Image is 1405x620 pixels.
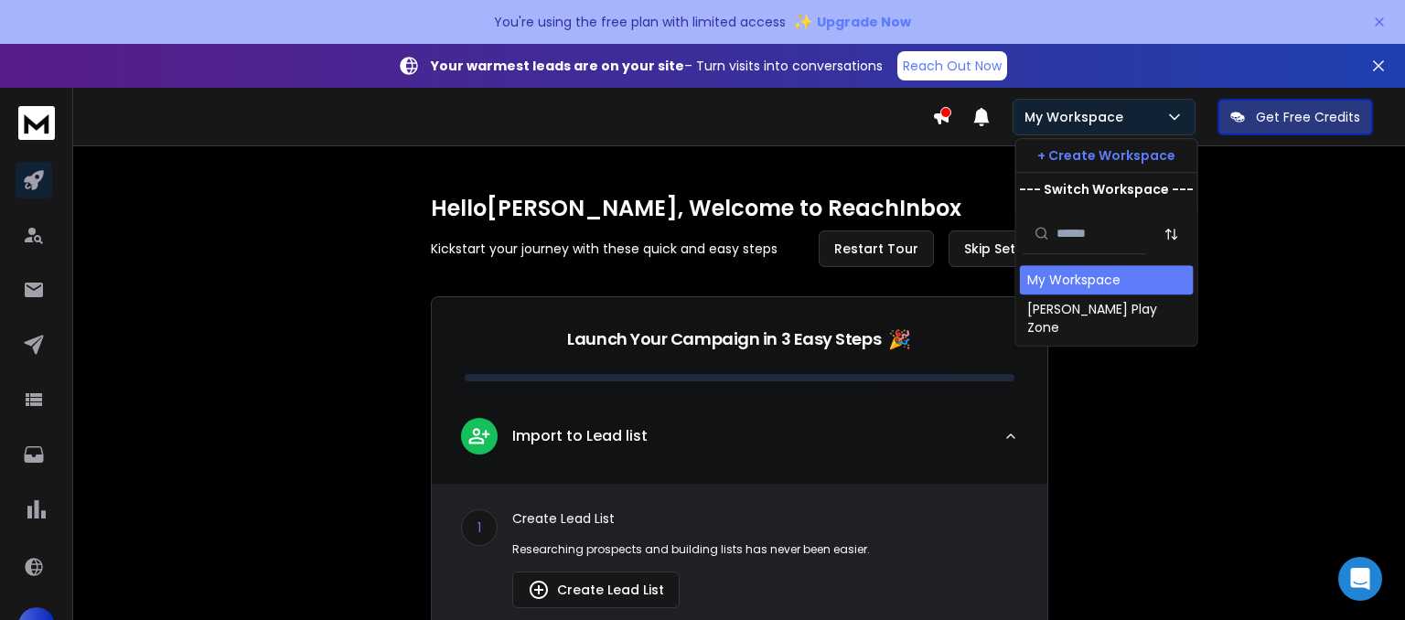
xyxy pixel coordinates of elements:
p: --- Switch Workspace --- [1019,180,1194,198]
button: Get Free Credits [1217,99,1373,135]
span: Skip Setup [964,240,1033,258]
p: Import to Lead list [512,425,648,447]
span: ✨ [793,9,813,35]
div: Open Intercom Messenger [1338,557,1382,601]
strong: Your warmest leads are on your site [431,57,684,75]
span: 🎉 [888,326,911,352]
div: 1 [461,509,498,546]
a: Reach Out Now [897,51,1007,80]
button: leadImport to Lead list [432,403,1047,484]
img: lead [528,579,550,601]
div: My Workspace [1027,271,1121,289]
p: – Turn visits into conversations [431,57,883,75]
p: Kickstart your journey with these quick and easy steps [431,240,778,258]
p: Reach Out Now [903,57,1002,75]
span: Upgrade Now [817,13,911,31]
div: [PERSON_NAME] Play Zone [1027,300,1186,337]
p: Get Free Credits [1256,108,1360,126]
p: Create Lead List [512,509,1018,528]
img: logo [18,106,55,140]
button: Create Lead List [512,572,680,608]
p: You're using the free plan with limited access [494,13,786,31]
button: Sort by Sort A-Z [1153,216,1190,252]
button: Skip Setup [949,230,1048,267]
h1: Hello [PERSON_NAME] , Welcome to ReachInbox [431,194,1048,223]
button: Restart Tour [819,230,934,267]
p: Launch Your Campaign in 3 Easy Steps [567,326,881,352]
img: lead [467,424,491,447]
p: + Create Workspace [1037,146,1175,165]
p: Researching prospects and building lists has never been easier. [512,542,1018,557]
button: + Create Workspace [1016,139,1197,172]
button: ✨Upgrade Now [793,4,911,40]
p: My Workspace [1024,108,1131,126]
